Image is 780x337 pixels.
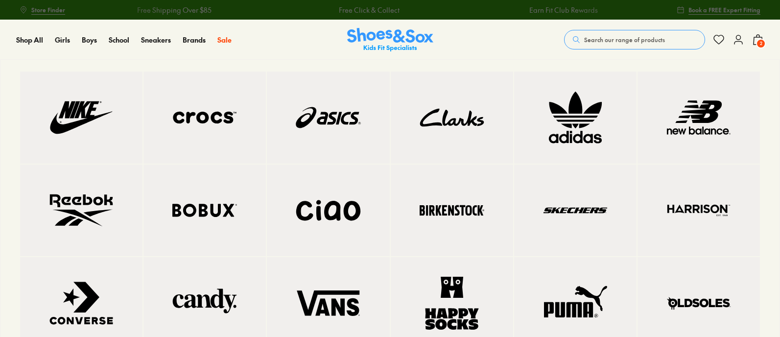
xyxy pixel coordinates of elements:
[183,35,206,45] a: Brands
[82,35,97,45] a: Boys
[347,28,433,52] a: Shoes & Sox
[109,35,129,45] a: School
[141,35,171,45] a: Sneakers
[16,35,43,45] a: Shop All
[347,28,433,52] img: SNS_Logo_Responsive.svg
[564,30,705,49] button: Search our range of products
[677,1,760,19] a: Book a FREE Expert Fitting
[752,29,764,50] button: 2
[20,1,65,19] a: Store Finder
[688,5,760,14] span: Book a FREE Expert Fitting
[136,5,211,15] a: Free Shipping Over $85
[5,3,34,33] button: Gorgias live chat
[338,5,399,15] a: Free Click & Collect
[756,39,766,48] span: 2
[55,35,70,45] a: Girls
[584,35,665,44] span: Search our range of products
[528,5,597,15] a: Earn Fit Club Rewards
[217,35,232,45] a: Sale
[31,5,65,14] span: Store Finder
